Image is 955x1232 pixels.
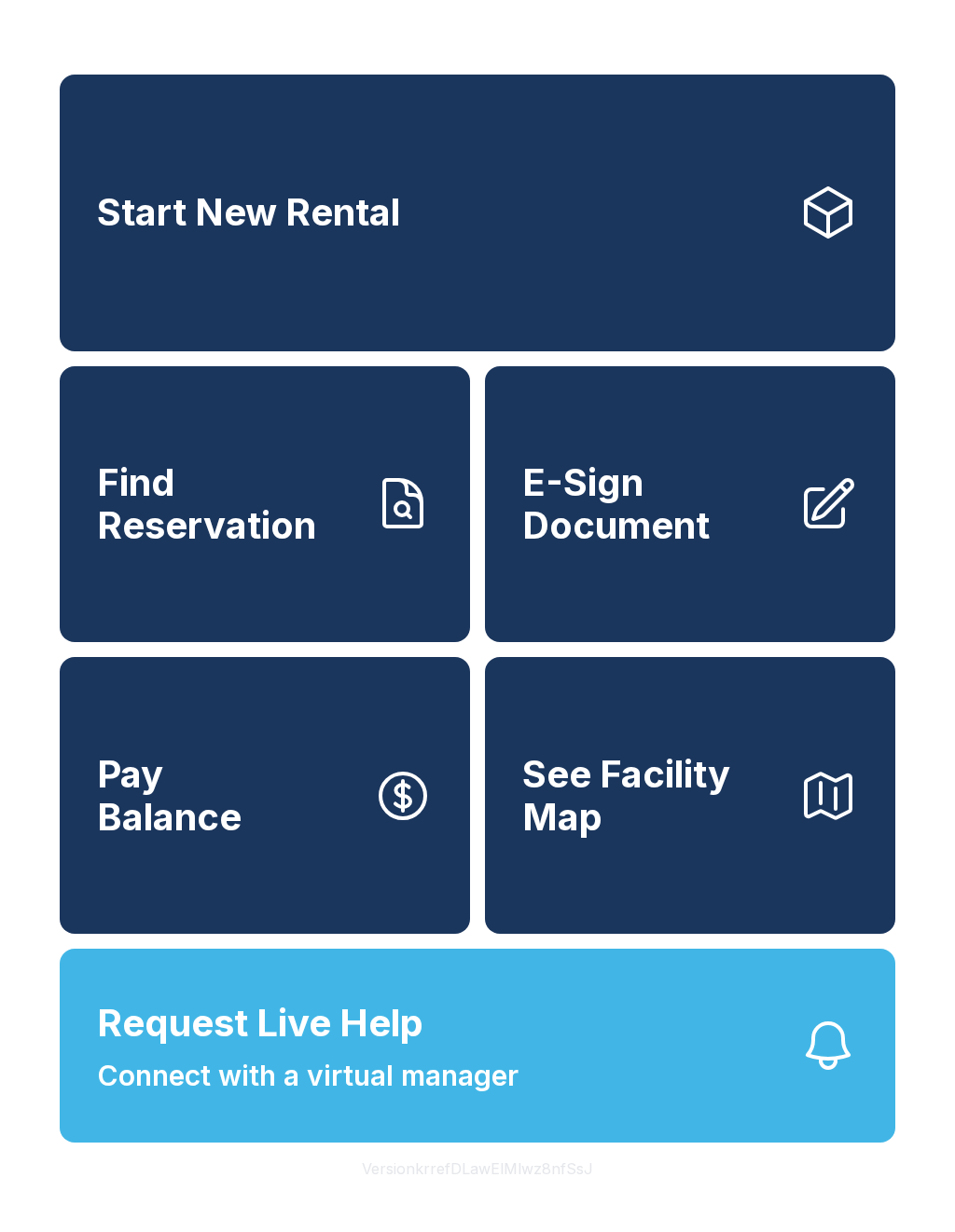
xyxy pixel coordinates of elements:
[97,1055,519,1097] span: Connect with a virtual manager
[60,75,895,351] a: Start New Rental
[97,191,400,234] span: Start New Rental
[522,461,783,546] span: E-Sign Document
[60,657,470,934] button: PayBalance
[347,1143,608,1195] button: VersionkrrefDLawElMlwz8nfSsJ
[522,753,783,838] span: See Facility Map
[60,366,470,643] a: Find Reservation
[60,949,895,1143] button: Request Live HelpConnect with a virtual manager
[485,366,895,643] a: E-Sign Document
[97,995,423,1051] span: Request Live Help
[97,461,358,546] span: Find Reservation
[97,753,242,838] span: Pay Balance
[485,657,895,934] button: See Facility Map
